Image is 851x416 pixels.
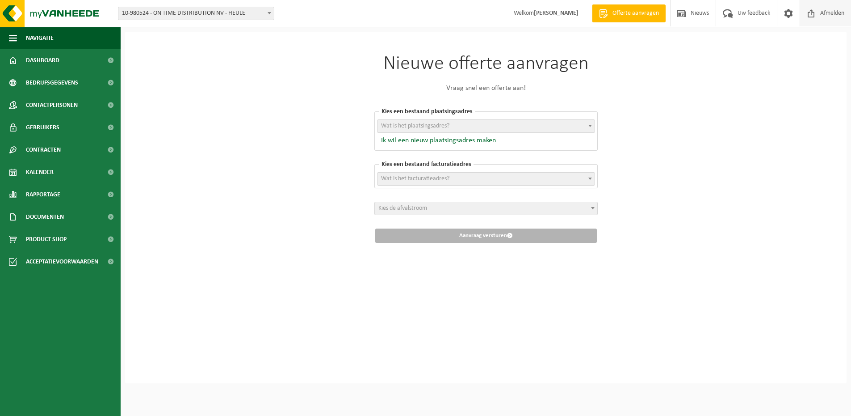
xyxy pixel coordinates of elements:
[375,229,597,243] button: Aanvraag versturen
[26,161,54,183] span: Kalender
[26,139,61,161] span: Contracten
[610,9,661,18] span: Offerte aanvragen
[26,228,67,250] span: Product Shop
[26,250,98,273] span: Acceptatievoorwaarden
[377,136,496,145] button: Ik wil een nieuw plaatsingsadres maken
[378,205,427,212] span: Kies de afvalstroom
[374,83,598,93] p: Vraag snel een offerte aan!
[26,116,59,139] span: Gebruikers
[381,123,449,129] span: Wat is het plaatsingsadres?
[592,4,666,22] a: Offerte aanvragen
[379,108,475,115] span: Kies een bestaand plaatsingsadres
[26,206,64,228] span: Documenten
[26,72,78,94] span: Bedrijfsgegevens
[379,161,474,168] span: Kies een bestaand facturatieadres
[374,54,598,74] h1: Nieuwe offerte aanvragen
[26,49,59,72] span: Dashboard
[26,27,54,49] span: Navigatie
[26,94,78,116] span: Contactpersonen
[534,10,579,17] strong: [PERSON_NAME]
[26,183,60,206] span: Rapportage
[381,175,449,182] span: Wat is het facturatieadres?
[118,7,274,20] span: 10-980524 - ON TIME DISTRIBUTION NV - HEULE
